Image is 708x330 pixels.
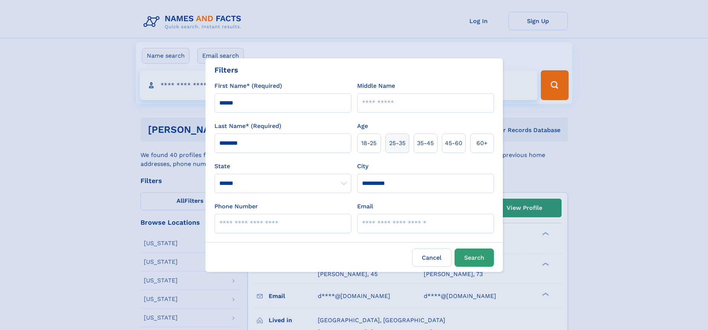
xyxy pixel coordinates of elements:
span: 35‑45 [417,139,434,148]
span: 45‑60 [445,139,462,148]
label: State [214,162,351,171]
label: First Name* (Required) [214,81,282,90]
div: Filters [214,64,238,76]
span: 18‑25 [361,139,376,148]
label: Age [357,122,368,131]
label: Cancel [412,249,452,267]
label: Phone Number [214,202,258,211]
span: 60+ [476,139,488,148]
label: Middle Name [357,81,395,90]
span: 25‑35 [389,139,405,148]
label: City [357,162,368,171]
button: Search [455,249,494,267]
label: Last Name* (Required) [214,122,281,131]
label: Email [357,202,373,211]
